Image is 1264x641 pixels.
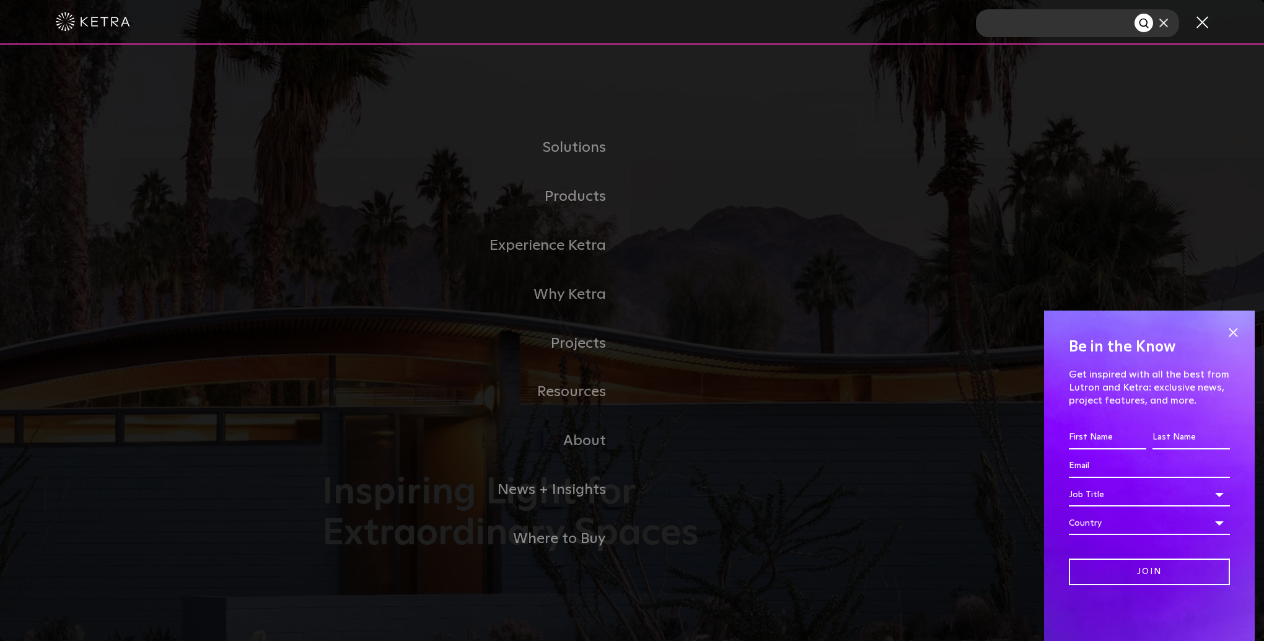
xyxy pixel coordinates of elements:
[1069,454,1230,478] input: Email
[1069,511,1230,535] div: Country
[1069,368,1230,407] p: Get inspired with all the best from Lutron and Ketra: exclusive news, project features, and more.
[1069,426,1146,449] input: First Name
[322,123,632,172] a: Solutions
[1135,14,1153,32] button: Search
[1069,559,1230,585] input: Join
[1138,17,1151,30] img: search button
[322,270,632,319] a: Why Ketra
[1069,483,1230,506] div: Job Title
[322,221,632,270] a: Experience Ketra
[322,123,942,563] div: Navigation Menu
[322,319,632,368] a: Projects
[1069,335,1230,359] h4: Be in the Know
[56,12,130,31] img: ketra-logo-2019-white
[322,368,632,417] a: Resources
[1159,19,1168,27] img: close search form
[322,466,632,515] a: News + Insights
[322,515,632,564] a: Where to Buy
[322,172,632,221] a: Products
[1152,426,1230,449] input: Last Name
[322,417,632,466] a: About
